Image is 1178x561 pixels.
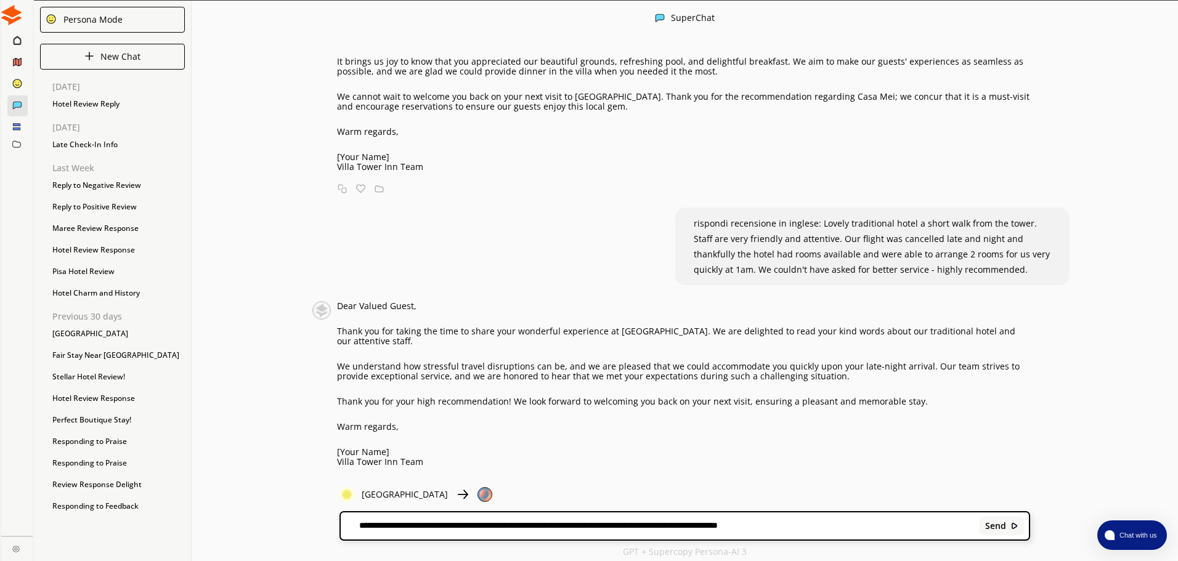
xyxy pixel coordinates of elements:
img: Close [655,13,665,23]
div: Hotel Review Reply [46,95,191,113]
div: Maree Review Response [46,219,191,238]
div: Charming Hotel Review Cha... [46,519,191,537]
div: Hotel Review Response [46,389,191,408]
p: We understand how stressful travel disruptions can be, and we are pleased that we could accommoda... [337,361,1030,381]
button: atlas-launcher [1097,520,1167,550]
p: Thank you for your high recommendation! We look forward to welcoming you back on your next visit,... [337,397,1030,406]
img: Copy [338,184,347,193]
img: Favorite [356,184,365,193]
div: SuperChat [671,13,715,25]
p: Last Week [52,163,191,173]
p: New Chat [100,52,140,62]
img: Close [455,487,470,502]
div: Fair Stay Near [GEOGRAPHIC_DATA] [46,346,191,365]
img: Close [46,14,57,25]
span: rispondi recensione in inglese: Lovely traditional hotel a short walk from the tower. Staff are v... [694,217,1050,275]
p: GPT + Supercopy Persona-AI 3 [623,547,747,557]
span: Chat with us [1115,530,1160,540]
div: Stellar Hotel Review! [46,368,191,386]
b: Send [985,521,1006,531]
div: Late Check-In Info [46,135,191,154]
div: Responding to Praise [46,432,191,451]
p: Dear Valued Guest, [337,301,1030,311]
div: Review Response Delight [46,475,191,494]
img: Close [84,51,94,61]
img: Close [12,545,20,552]
img: Close [339,487,354,502]
img: Save [375,184,384,193]
img: Close [312,301,331,320]
div: Reply to Positive Review [46,198,191,216]
p: [DATE] [52,82,191,92]
p: Warm regards, [337,127,1030,137]
p: Warm regards, [337,422,1030,432]
div: Hotel Charm and History [46,284,191,302]
div: Responding to Praise [46,454,191,472]
p: It brings us joy to know that you appreciated our beautiful grounds, refreshing pool, and delight... [337,57,1030,76]
div: Reply to Negative Review [46,176,191,195]
img: Close [477,487,492,502]
p: Villa Tower Inn Team [337,162,1030,172]
img: Close [1,5,22,25]
p: We cannot wait to welcome you back on your next visit to [GEOGRAPHIC_DATA]. Thank you for the rec... [337,92,1030,111]
img: Close [1010,522,1019,530]
div: Pisa Hotel Review [46,262,191,281]
div: [GEOGRAPHIC_DATA] [46,325,191,343]
div: Hotel Review Response [46,241,191,259]
p: Villa Tower Inn Team [337,457,1030,467]
p: [Your Name] [337,447,1030,457]
p: Thank you for taking the time to share your wonderful experience at [GEOGRAPHIC_DATA]. We are del... [337,326,1030,346]
p: Previous 30 days [52,312,191,321]
div: Persona Mode [59,15,123,25]
p: [DATE] [52,123,191,132]
p: [GEOGRAPHIC_DATA] [362,490,448,499]
p: [Your Name] [337,152,1030,162]
div: Responding to Feedback [46,497,191,515]
div: Perfect Boutique Stay! [46,411,191,429]
a: Close [1,536,33,558]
